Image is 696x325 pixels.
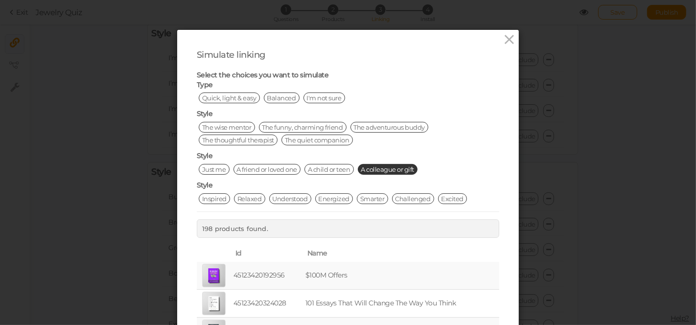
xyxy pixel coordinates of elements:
label: Style [197,110,213,118]
span: Understood [269,193,311,204]
span: Name [307,249,327,257]
span: Just me [199,164,230,175]
span: Relaxed [234,193,265,204]
span: Smarter [357,193,388,204]
span: Energized [315,193,353,204]
td: 45123420192956 [232,262,303,290]
label: Style [197,181,213,190]
span: The quiet companion [281,135,353,145]
div: 198 products found. [197,219,499,238]
span: Simulate linking [197,49,265,60]
span: The adventurous buddy [350,122,429,133]
span: Excited [438,193,467,204]
span: A colleague or gift [358,164,418,175]
td: 45123420324028 [232,289,303,317]
span: The thoughtful therapist [199,135,278,145]
td: $100M Offers [303,262,499,290]
span: The funny, charming friend [259,122,347,133]
label: Type [197,81,213,90]
span: Select the choices you want to simulate [197,70,329,79]
span: Inspired [199,193,230,204]
span: Challenged [392,193,434,204]
td: 101 Essays That Will Change The Way You Think [303,289,499,317]
label: Style [197,152,213,161]
span: Balanced [264,93,300,103]
span: Id [235,249,242,257]
span: Quick, light & easy [199,93,260,103]
span: The wise mentor [199,122,255,133]
span: I'm not sure [303,93,345,103]
span: A friend or loved one [233,164,301,175]
span: A child or teen [304,164,354,175]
